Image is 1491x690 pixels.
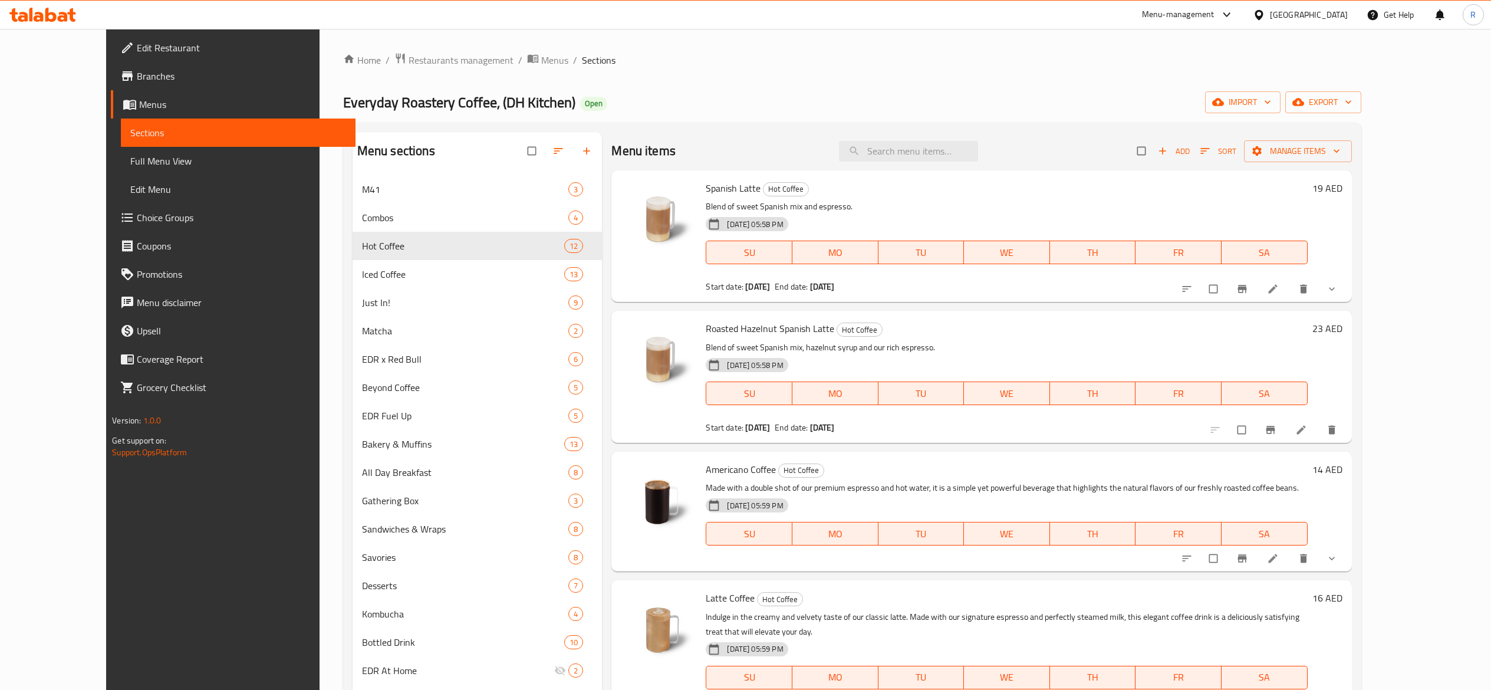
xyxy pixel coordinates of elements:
span: Get support on: [112,433,166,448]
span: Hot Coffee [758,593,802,606]
h6: 16 AED [1312,590,1342,606]
svg: Show Choices [1326,283,1338,295]
span: Branches [137,69,345,83]
span: EDR x Red Bull [362,352,569,366]
button: WE [964,241,1050,264]
div: Matcha2 [353,317,603,345]
span: 1.0.0 [143,413,162,428]
span: Bottled Drink [362,635,564,649]
span: WE [969,244,1045,261]
span: Roasted Hazelnut Spanish Latte [706,320,834,337]
span: Sort sections [545,138,574,164]
div: items [568,380,583,395]
div: items [568,494,583,508]
span: [DATE] 05:58 PM [722,219,788,230]
button: SU [706,666,792,689]
div: Bakery & Muffins13 [353,430,603,458]
span: Edit Menu [130,182,345,196]
button: FR [1135,666,1222,689]
span: SA [1226,385,1303,402]
span: Sections [582,53,616,67]
span: Hot Coffee [362,239,564,253]
span: Bakery & Muffins [362,437,564,451]
button: FR [1135,241,1222,264]
a: Edit Restaurant [111,34,355,62]
span: FR [1140,244,1217,261]
span: TH [1055,669,1131,686]
div: [GEOGRAPHIC_DATA] [1270,8,1348,21]
button: delete [1291,276,1319,302]
span: SU [711,525,787,543]
button: sort-choices [1174,276,1202,302]
button: TH [1050,522,1136,546]
div: items [568,550,583,564]
button: show more [1319,276,1347,302]
span: Start date: [706,420,743,435]
span: MO [797,669,874,686]
div: Hot Coffee [837,323,883,337]
b: [DATE] [810,420,835,435]
span: Select all sections [521,140,545,162]
span: Manage items [1253,144,1342,159]
span: export [1295,95,1352,110]
div: Beyond Coffee [362,380,569,395]
span: 12 [565,241,582,252]
div: items [568,352,583,366]
span: [DATE] 05:59 PM [722,643,788,655]
button: TU [878,241,965,264]
span: Sort [1200,144,1236,158]
a: Edit Menu [121,175,355,203]
span: Iced Coffee [362,267,564,281]
a: Promotions [111,260,355,288]
span: Start date: [706,279,743,294]
div: Menu-management [1142,8,1214,22]
span: TU [883,244,960,261]
span: Combos [362,211,569,225]
button: SU [706,382,792,405]
div: items [568,182,583,196]
span: 3 [569,184,582,195]
button: MO [792,382,878,405]
button: Add [1155,142,1193,160]
span: 4 [569,609,582,620]
div: Sandwiches & Wraps [362,522,569,536]
span: SA [1226,525,1303,543]
div: Hot Coffee [763,182,809,196]
span: Restaurants management [409,53,514,67]
h6: 19 AED [1312,180,1342,196]
button: FR [1135,382,1222,405]
a: Home [343,53,381,67]
div: items [568,579,583,593]
p: Made with a double shot of our premium espresso and hot water, it is a simple yet powerful bevera... [706,481,1307,495]
span: 8 [569,524,582,535]
input: search [839,141,978,162]
button: MO [792,666,878,689]
span: 3 [569,495,582,507]
div: Hot Coffee [757,592,803,606]
span: 2 [569,326,582,337]
a: Edit menu item [1267,283,1281,295]
div: Savories8 [353,543,603,571]
div: Desserts7 [353,571,603,600]
span: 2 [569,665,582,676]
button: Branch-specific-item [1229,546,1258,571]
span: Upsell [137,324,345,338]
b: [DATE] [810,279,835,294]
div: Hot Coffee [778,464,824,478]
div: EDR At Home [362,663,555,678]
span: Select section [1130,140,1155,162]
button: Branch-specific-item [1229,276,1258,302]
div: All Day Breakfast [362,465,569,479]
button: import [1205,91,1281,113]
span: SA [1226,669,1303,686]
span: Sections [130,126,345,140]
span: Spanish Latte [706,179,761,197]
span: TH [1055,385,1131,402]
span: Latte Coffee [706,589,755,607]
span: Everyday Roastery Coffee, (DH Kitchen) [343,89,575,116]
div: EDR Fuel Up5 [353,402,603,430]
div: M41 [362,182,569,196]
span: 5 [569,382,582,393]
